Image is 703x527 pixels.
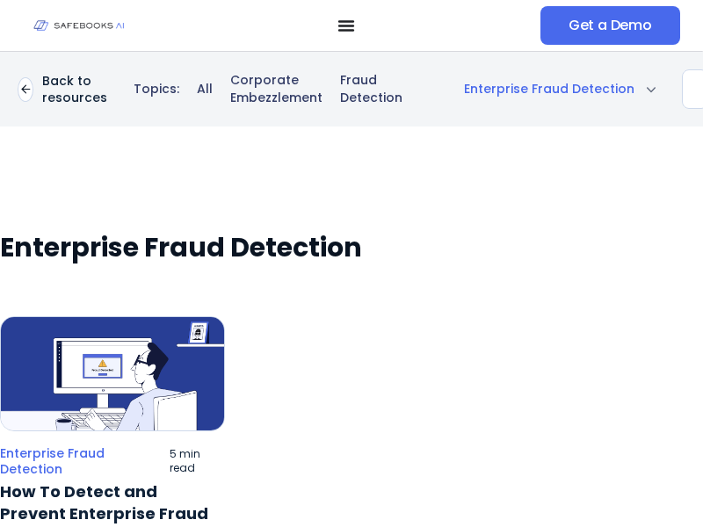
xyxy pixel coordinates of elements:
[152,17,540,34] nav: Menu
[442,80,656,97] div: Enterprise Fraud Detection
[540,6,680,45] a: Get a Demo
[170,447,225,474] p: 5 min read
[197,81,213,98] a: All
[134,81,179,98] p: Topics:
[42,73,116,105] p: Back to resources
[569,17,652,34] span: Get a Demo
[340,72,402,106] a: Fraud Detection
[337,17,355,34] button: Menu Toggle
[18,73,116,105] a: Back to resources
[230,72,323,106] a: Corporate Embezzlement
